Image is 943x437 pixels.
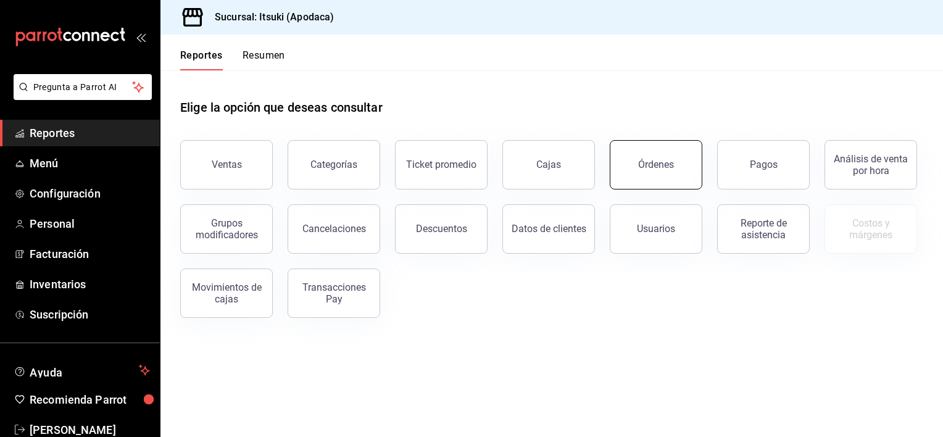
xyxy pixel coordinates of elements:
[30,278,86,291] font: Inventarios
[30,217,75,230] font: Personal
[717,204,810,254] button: Reporte de asistencia
[833,217,909,241] div: Costos y márgenes
[205,10,334,25] h3: Sucursal: Itsuki (Apodaca)
[512,223,586,235] div: Datos de clientes
[180,204,273,254] button: Grupos modificadores
[30,187,101,200] font: Configuración
[30,308,88,321] font: Suscripción
[416,223,467,235] div: Descuentos
[243,49,285,70] button: Resumen
[188,281,265,305] div: Movimientos de cajas
[180,49,223,62] font: Reportes
[302,223,366,235] div: Cancelaciones
[825,140,917,189] button: Análisis de venta por hora
[717,140,810,189] button: Pagos
[30,248,89,260] font: Facturación
[502,204,595,254] button: Datos de clientes
[136,32,146,42] button: open_drawer_menu
[750,159,778,170] div: Pagos
[610,204,702,254] button: Usuarios
[30,157,59,170] font: Menú
[725,217,802,241] div: Reporte de asistencia
[180,268,273,318] button: Movimientos de cajas
[9,89,152,102] a: Pregunta a Parrot AI
[30,393,127,406] font: Recomienda Parrot
[288,204,380,254] button: Cancelaciones
[33,81,133,94] span: Pregunta a Parrot AI
[833,153,909,177] div: Análisis de venta por hora
[14,74,152,100] button: Pregunta a Parrot AI
[212,159,242,170] div: Ventas
[288,140,380,189] button: Categorías
[180,140,273,189] button: Ventas
[180,49,285,70] div: Pestañas de navegación
[638,159,674,170] div: Órdenes
[180,98,383,117] h1: Elige la opción que deseas consultar
[406,159,476,170] div: Ticket promedio
[310,159,357,170] div: Categorías
[637,223,675,235] div: Usuarios
[30,423,116,436] font: [PERSON_NAME]
[188,217,265,241] div: Grupos modificadores
[536,157,562,172] div: Cajas
[502,140,595,189] a: Cajas
[825,204,917,254] button: Contrata inventarios para ver este reporte
[30,363,134,378] span: Ayuda
[30,127,75,139] font: Reportes
[296,281,372,305] div: Transacciones Pay
[395,140,488,189] button: Ticket promedio
[610,140,702,189] button: Órdenes
[395,204,488,254] button: Descuentos
[288,268,380,318] button: Transacciones Pay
